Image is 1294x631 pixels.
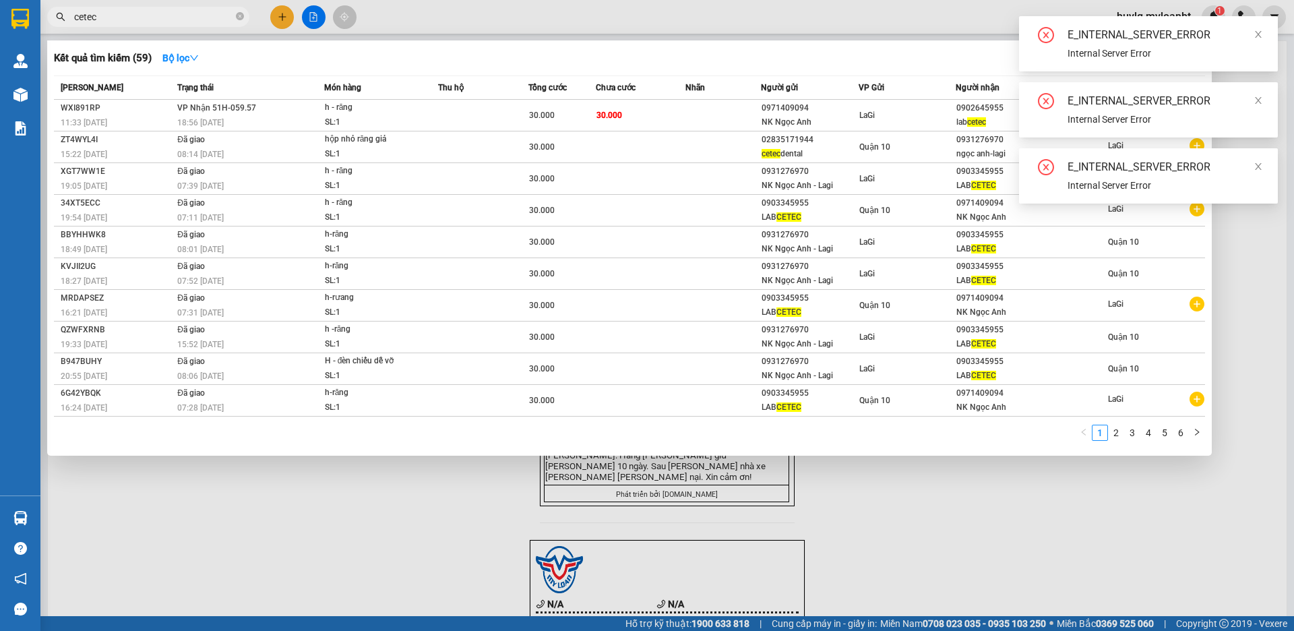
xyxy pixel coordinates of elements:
div: NK Ngọc Anh - Lagi [762,274,858,288]
div: Internal Server Error [1068,46,1262,61]
span: 16:24 [DATE] [61,403,107,413]
span: CETEC [971,181,996,190]
span: LaGi [859,174,875,183]
span: 07:28 [DATE] [177,403,224,413]
li: 2 [1108,425,1124,441]
img: solution-icon [13,121,28,136]
div: 0903345955 [956,355,1053,369]
div: Internal Server Error [1068,112,1262,127]
span: close-circle [236,11,244,24]
span: 18:56 [DATE] [177,118,224,127]
span: close [1254,162,1263,171]
span: 30.000 [529,174,555,183]
span: 07:39 [DATE] [177,181,224,191]
div: ngọc anh-lagi [956,147,1053,161]
div: LAB [956,179,1053,193]
input: Tìm tên, số ĐT hoặc mã đơn [74,9,233,24]
div: KVJII2UG [61,260,173,274]
span: 30.000 [529,237,555,247]
span: Người nhận [956,83,999,92]
span: Quận 10 [859,396,890,405]
span: CETEC [776,402,801,412]
span: close [1254,96,1263,105]
span: 07:31 [DATE] [177,308,224,318]
span: Quận 10 [1108,364,1139,373]
button: left [1076,425,1092,441]
div: 02835171944 [762,133,858,147]
span: right [1193,428,1201,436]
strong: Nhà xe Mỹ Loan [5,7,121,26]
div: 0903345955 [956,164,1053,179]
span: 08:14 [DATE] [177,150,224,159]
span: [PERSON_NAME] [61,83,123,92]
div: 0903345955 [956,228,1053,242]
span: LaGi [859,332,875,342]
span: CETEC [971,339,996,349]
span: Quận 10 [1108,269,1139,278]
span: 18:49 [DATE] [61,245,107,254]
span: 30.000 [529,111,555,120]
div: h-rưang [325,291,426,305]
div: NK Ngọc Anh - Lagi [762,369,858,383]
span: question-circle [14,542,27,555]
a: 5 [1157,425,1172,440]
img: warehouse-icon [13,88,28,102]
span: 08:06 [DATE] [177,371,224,381]
img: warehouse-icon [13,54,28,68]
div: SL: 1 [325,274,426,289]
div: 6G42YBQK [61,386,173,400]
span: 19:54 [DATE] [61,213,107,222]
span: Đã giao [177,325,205,334]
div: SL: 1 [325,242,426,257]
div: h-răng [325,259,426,274]
div: 34XT5ECC [61,196,173,210]
span: 33 Bác Ái, P Phước Hội, TX Lagi [5,34,119,59]
span: Đã giao [177,262,205,271]
span: 19:33 [DATE] [61,340,107,349]
span: 18:27 [DATE] [61,276,107,286]
span: 30.000 [596,111,622,120]
span: CETEC [776,212,801,222]
span: close-circle [236,12,244,20]
span: Thu hộ [438,83,464,92]
div: 0931276970 [762,228,858,242]
span: cetec [967,117,986,127]
div: hộp nhỏ răng giả [325,132,426,147]
span: close [1254,30,1263,39]
div: 0931276970 [956,133,1053,147]
div: B947BUHY [61,355,173,369]
a: 2 [1109,425,1123,440]
li: 6 [1173,425,1189,441]
div: h-răng [325,227,426,242]
span: 19:05 [DATE] [61,181,107,191]
span: Đã giao [177,357,205,366]
span: 30.000 [529,269,555,278]
span: Đã giao [177,230,205,239]
div: 0931276970 [762,323,858,337]
div: NK Ngọc Anh [762,115,858,129]
span: Quận 10 [137,86,185,100]
span: left [1080,428,1088,436]
div: 0971409094 [956,291,1053,305]
span: 20:55 [DATE] [61,371,107,381]
span: close-circle [1038,93,1054,112]
div: 0902645955 [956,101,1053,115]
div: NK Ngọc Anh [956,305,1053,320]
div: LAB [762,400,858,415]
span: Đã giao [177,198,205,208]
div: dental [762,147,858,161]
div: NK Ngọc Anh - Lagi [762,179,858,193]
div: h-răng [325,386,426,400]
span: notification [14,572,27,585]
strong: Bộ lọc [162,53,199,63]
span: cetec [762,149,780,158]
span: 30.000 [529,301,555,310]
span: Trạng thái [177,83,214,92]
span: Quận 10 [1108,332,1139,342]
div: E_INTERNAL_SERVER_ERROR [1068,93,1262,109]
div: 0903345955 [762,291,858,305]
div: MRDAPSEZ [61,291,173,305]
span: LaGi [1108,394,1123,404]
div: NK Ngọc Anh [956,210,1053,224]
span: 11:33 [DATE] [61,118,107,127]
